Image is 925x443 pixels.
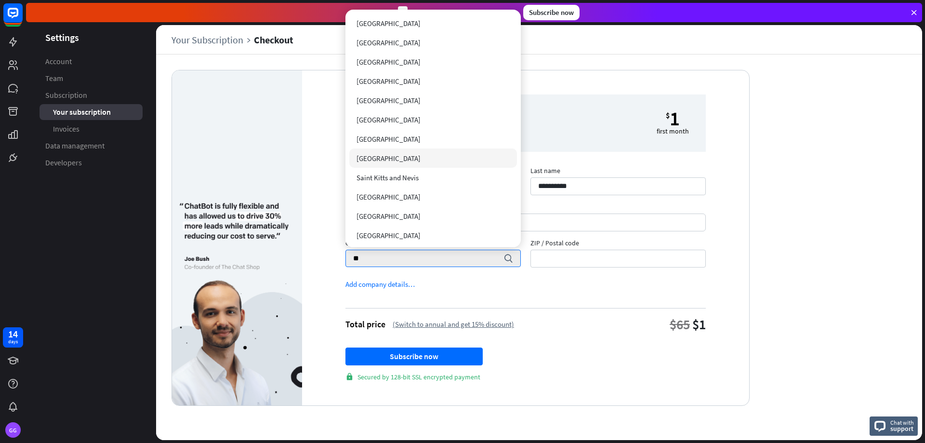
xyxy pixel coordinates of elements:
a: Developers [40,155,143,171]
span: Developers [45,158,82,168]
div: 14 [8,330,18,338]
i: search [503,254,513,263]
img: 17017e6dca2a961f0bc0.png [172,202,302,405]
div: v 4.0.25 [27,15,47,23]
input: Last name [530,177,706,195]
span: [GEOGRAPHIC_DATA] [357,192,421,201]
div: Dominio [51,57,74,63]
span: [GEOGRAPHIC_DATA] [357,77,421,86]
span: [GEOGRAPHIC_DATA] [357,19,421,28]
a: 14 days [3,327,23,348]
a: Subscription [40,87,143,103]
button: Subscribe now [345,348,483,365]
span: Team [45,73,63,83]
div: 3 [398,6,408,19]
header: Settings [26,31,156,44]
span: Subscription [45,90,87,100]
div: $65 [670,316,690,333]
button: Open LiveChat chat widget [8,4,37,33]
span: Data management [45,141,105,151]
img: tab_keywords_by_traffic_grey.svg [97,56,105,64]
span: ZIP / Postal code [530,239,706,250]
span: [GEOGRAPHIC_DATA] [357,134,421,144]
div: Add company details… [345,280,415,289]
span: [GEOGRAPHIC_DATA] [357,57,421,67]
span: support [890,424,914,433]
div: days [8,338,18,345]
span: [GEOGRAPHIC_DATA] [357,38,421,47]
span: [GEOGRAPHIC_DATA] [357,154,421,163]
span: Credit Card [345,202,706,214]
input: ZIP / Postal code [530,250,706,268]
div: 1 [670,110,680,127]
span: Chat with [890,418,914,427]
span: [GEOGRAPHIC_DATA] [357,231,421,240]
a: Invoices [40,121,143,137]
div: Checkout [254,34,293,45]
div: Keyword (traffico) [107,57,160,63]
a: Your Subscription [172,34,254,45]
a: Account [40,54,143,69]
div: Subscribe in days to get your first month for $1 [357,6,515,19]
span: Country [345,239,521,250]
span: Account [45,56,72,67]
input: Country search [353,250,499,267]
span: [GEOGRAPHIC_DATA] [357,96,421,105]
div: first month [657,127,689,135]
div: GG [5,422,21,438]
i: lock [345,373,354,381]
img: tab_domain_overview_orange.svg [40,56,48,64]
div: Total price [345,319,385,330]
a: Data management [40,138,143,154]
div: $1 [692,316,706,333]
img: logo_orange.svg [15,15,23,23]
span: Your subscription [53,107,111,117]
div: Dominio: [DOMAIN_NAME] [25,25,108,33]
span: Last name [530,166,706,177]
span: Invoices [53,124,79,134]
div: (Switch to annual and get 15% discount) [393,320,514,329]
div: Subscribe now [523,5,580,20]
iframe: Billing information [353,214,699,231]
span: [GEOGRAPHIC_DATA] [357,212,421,221]
img: website_grey.svg [15,25,23,33]
span: Saint Kitts and Nevis [357,173,419,182]
div: Secured by 128-bit SSL encrypted payment [345,373,706,381]
span: [GEOGRAPHIC_DATA] [357,115,421,124]
a: Team [40,70,143,86]
small: $ [666,110,670,127]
